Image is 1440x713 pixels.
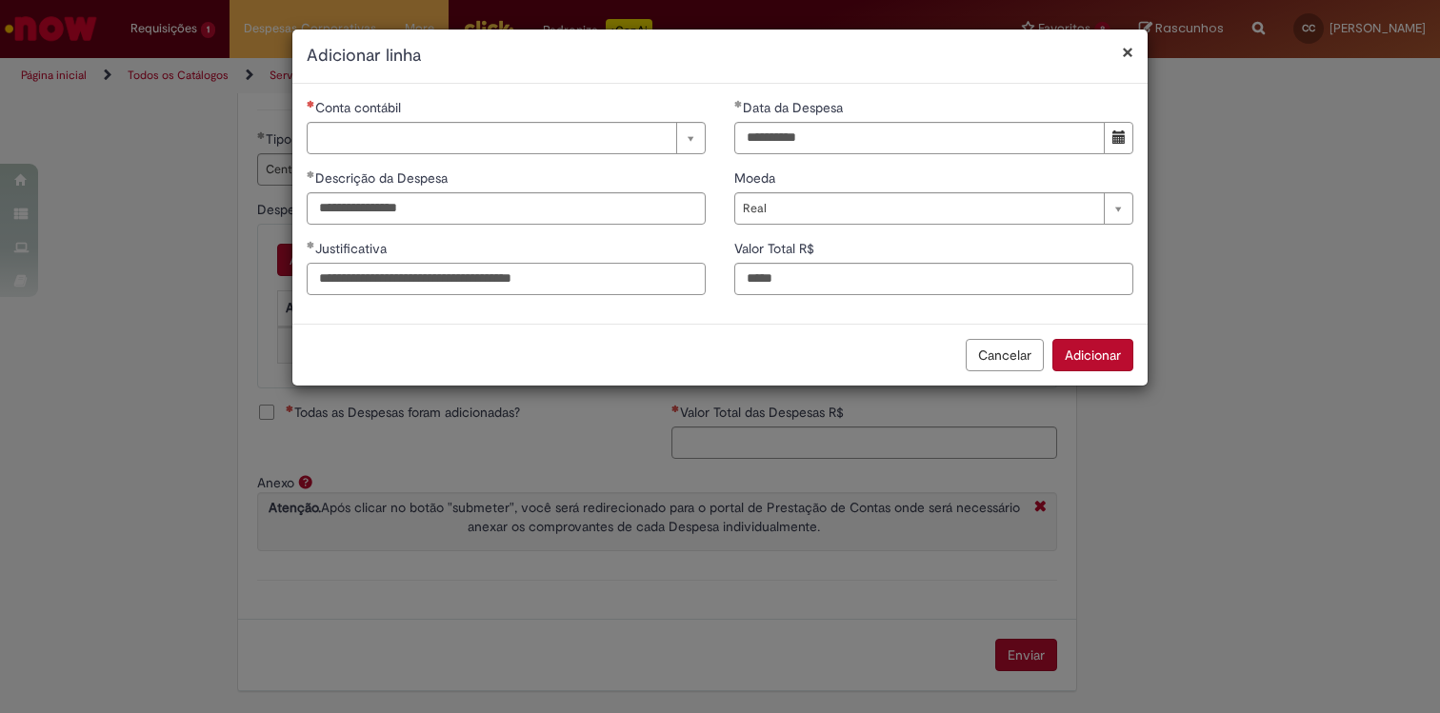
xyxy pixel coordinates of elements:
[307,192,706,225] input: Descrição da Despesa
[1052,339,1133,371] button: Adicionar
[307,263,706,295] input: Justificativa
[743,193,1094,224] span: Real
[315,99,405,116] span: Necessários - Conta contábil
[307,170,315,178] span: Obrigatório Preenchido
[743,99,847,116] span: Data da Despesa
[1122,42,1133,62] button: Fechar modal
[307,44,1133,69] h2: Adicionar linha
[734,122,1105,154] input: Data da Despesa 27 August 2025 Wednesday
[734,169,779,187] span: Moeda
[1104,122,1133,154] button: Mostrar calendário para Data da Despesa
[734,240,818,257] span: Valor Total R$
[307,241,315,248] span: Obrigatório Preenchido
[734,100,743,108] span: Obrigatório Preenchido
[966,339,1044,371] button: Cancelar
[734,263,1133,295] input: Valor Total R$
[307,100,315,108] span: Necessários
[307,122,706,154] a: Limpar campo Conta contábil
[315,169,451,187] span: Descrição da Despesa
[315,240,390,257] span: Justificativa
